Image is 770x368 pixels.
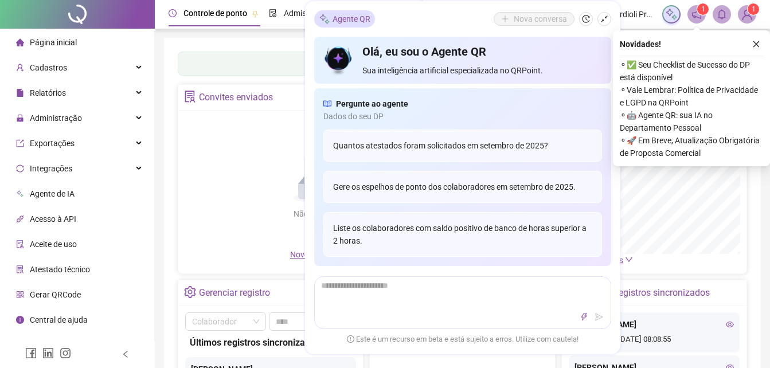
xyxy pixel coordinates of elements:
[323,110,602,123] span: Dados do seu DP
[16,316,24,324] span: info-circle
[620,109,763,134] span: ⚬ 🤖 Agente QR: sua IA no Departamento Pessoal
[582,15,590,23] span: history
[184,91,196,103] span: solution
[347,335,354,342] span: exclamation-circle
[16,89,24,97] span: file
[122,350,130,358] span: left
[252,10,259,17] span: pushpin
[620,84,763,109] span: ⚬ Vale Lembrar: Política de Privacidade e LGPD na QRPoint
[30,38,77,47] span: Página inicial
[319,13,330,25] img: sparkle-icon.fc2bf0ac1784a2077858766a79e2daf3.svg
[323,212,602,257] div: Liste os colaboradores com saldo positivo de banco de horas superior a 2 horas.
[30,315,88,324] span: Central de ajuda
[16,114,24,122] span: lock
[290,250,347,259] span: Novo convite
[697,3,709,15] sup: 1
[30,88,66,97] span: Relatórios
[362,44,601,60] h4: Olá, eu sou o Agente QR
[701,5,705,13] span: 1
[592,310,606,324] button: send
[323,44,354,77] img: icon
[30,63,67,72] span: Cadastros
[269,9,277,17] span: file-done
[323,171,602,203] div: Gere os espelhos de ponto dos colaboradores em setembro de 2025.
[266,208,372,220] div: Não há dados
[574,334,734,347] div: [DATE] 08:08:55
[738,6,756,23] img: 88471
[314,10,375,28] div: Agente QR
[752,5,756,13] span: 1
[16,139,24,147] span: export
[580,313,588,321] span: thunderbolt
[336,97,408,110] span: Pergunte ao agente
[577,310,591,324] button: thunderbolt
[30,189,75,198] span: Agente de IA
[323,97,331,110] span: read
[16,165,24,173] span: sync
[752,40,760,48] span: close
[16,291,24,299] span: qrcode
[30,265,90,274] span: Atestado técnico
[717,9,727,19] span: bell
[30,139,75,148] span: Exportações
[169,9,177,17] span: clock-circle
[30,240,77,249] span: Aceite de uso
[284,9,343,18] span: Admissão digital
[199,88,273,107] div: Convites enviados
[42,347,54,359] span: linkedin
[665,8,678,21] img: sparkle-icon.fc2bf0ac1784a2077858766a79e2daf3.svg
[30,164,72,173] span: Integrações
[30,113,82,123] span: Administração
[726,320,734,328] span: eye
[16,215,24,223] span: api
[16,64,24,72] span: user-add
[323,130,602,162] div: Quantos atestados foram solicitados em setembro de 2025?
[583,283,710,303] div: Últimos registros sincronizados
[362,64,601,77] span: Sua inteligência artificial especializada no QRPoint.
[748,3,759,15] sup: Atualize o seu contato no menu Meus Dados
[16,38,24,46] span: home
[691,9,702,19] span: notification
[494,12,574,26] button: Nova conversa
[183,9,247,18] span: Controle de ponto
[30,290,81,299] span: Gerar QRCode
[600,15,608,23] span: shrink
[184,286,196,298] span: setting
[199,283,270,303] div: Gerenciar registro
[16,240,24,248] span: audit
[190,335,351,350] div: Últimos registros sincronizados
[620,58,763,84] span: ⚬ ✅ Seu Checklist de Sucesso do DP está disponível
[574,318,734,331] div: [PERSON_NAME]
[16,265,24,273] span: solution
[620,134,763,159] span: ⚬ 🚀 Em Breve, Atualização Obrigatória de Proposta Comercial
[30,214,76,224] span: Acesso à API
[25,347,37,359] span: facebook
[347,334,579,345] span: Este é um recurso em beta e está sujeito a erros. Utilize com cautela!
[625,256,633,264] span: down
[60,347,71,359] span: instagram
[620,38,661,50] span: Novidades !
